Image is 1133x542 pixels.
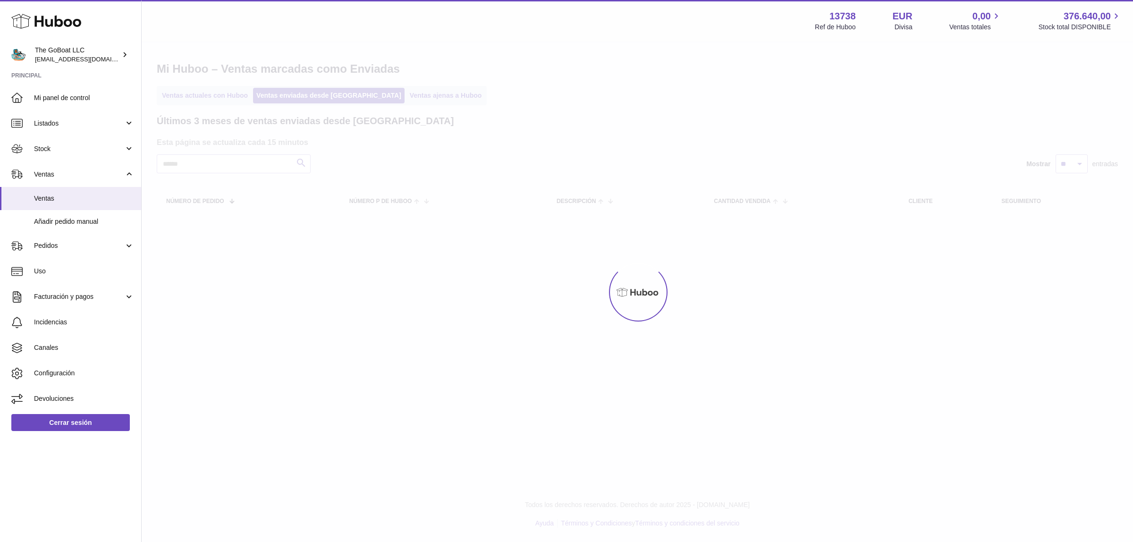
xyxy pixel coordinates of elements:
span: Configuración [34,369,134,378]
span: Incidencias [34,318,134,327]
a: Cerrar sesión [11,414,130,431]
span: Devoluciones [34,394,134,403]
span: Ventas [34,194,134,203]
span: 376.640,00 [1064,10,1111,23]
span: [EMAIL_ADDRESS][DOMAIN_NAME] [35,55,139,63]
a: 376.640,00 Stock total DISPONIBLE [1039,10,1122,32]
div: The GoBoat LLC [35,46,120,64]
span: Canales [34,343,134,352]
div: Divisa [895,23,913,32]
span: Uso [34,267,134,276]
span: Mi panel de control [34,93,134,102]
span: 0,00 [972,10,991,23]
span: Facturación y pagos [34,292,124,301]
span: Listados [34,119,124,128]
img: internalAdmin-13738@internal.huboo.com [11,48,25,62]
span: Pedidos [34,241,124,250]
span: Stock total DISPONIBLE [1039,23,1122,32]
span: Ventas [34,170,124,179]
span: Añadir pedido manual [34,217,134,226]
a: 0,00 Ventas totales [949,10,1002,32]
span: Stock [34,144,124,153]
div: Ref de Huboo [815,23,855,32]
span: Ventas totales [949,23,1002,32]
strong: EUR [893,10,913,23]
strong: 13738 [829,10,856,23]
